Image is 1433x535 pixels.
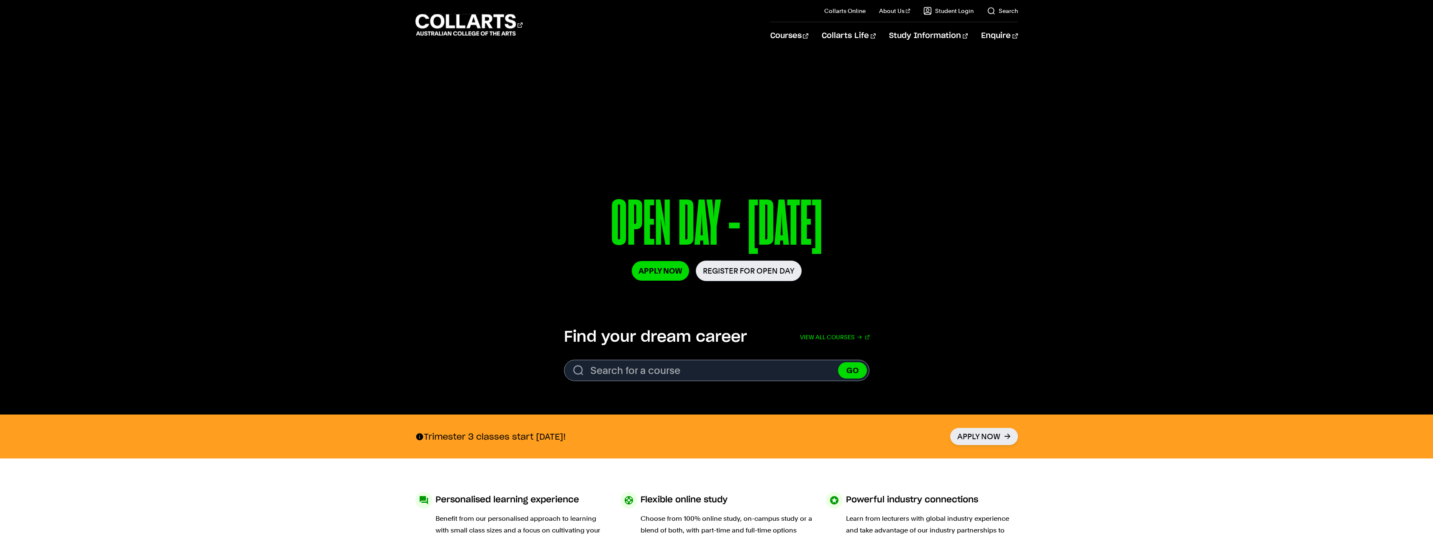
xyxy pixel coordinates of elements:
h3: Powerful industry connections [846,492,978,508]
h2: Find your dream career [564,328,747,346]
a: Collarts Life [822,22,876,50]
div: Go to homepage [415,13,523,37]
h3: Flexible online study [641,492,728,508]
a: Collarts Online [824,7,866,15]
a: View all courses [800,328,869,346]
button: GO [838,362,867,379]
a: Apply Now [632,261,689,281]
h3: Personalised learning experience [436,492,579,508]
input: Search for a course [564,360,869,381]
a: Apply Now [950,428,1018,445]
a: Study Information [889,22,968,50]
a: Student Login [923,7,974,15]
form: Search [564,360,869,381]
p: Trimester 3 classes start [DATE]! [415,431,566,442]
a: Courses [770,22,808,50]
p: OPEN DAY - [DATE] [537,192,896,261]
a: About Us [879,7,910,15]
a: Enquire [981,22,1018,50]
a: Search [987,7,1018,15]
a: Register for Open Day [696,261,802,281]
